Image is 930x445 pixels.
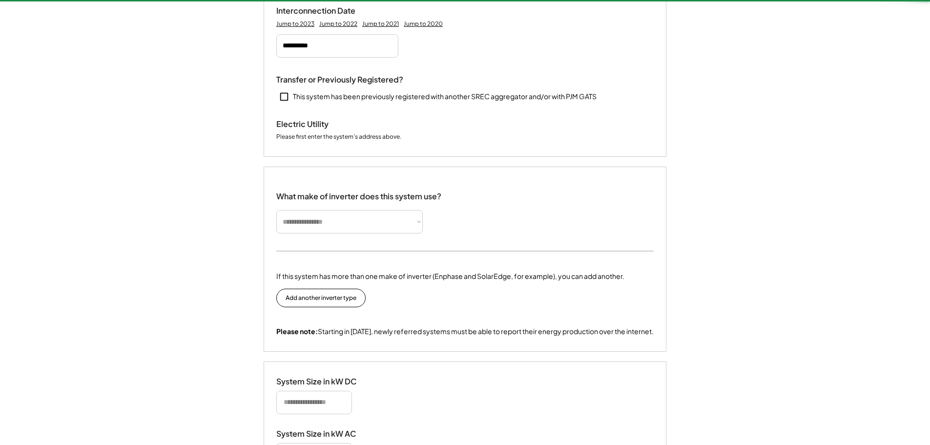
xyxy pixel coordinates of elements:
[276,289,366,307] button: Add another inverter type
[319,20,357,28] div: Jump to 2022
[276,271,624,281] div: If this system has more than one make of inverter (Enphase and SolarEdge, for example), you can a...
[276,119,374,129] div: Electric Utility
[362,20,399,28] div: Jump to 2021
[404,20,443,28] div: Jump to 2020
[276,327,318,336] strong: Please note:
[276,377,374,387] div: System Size in kW DC
[293,92,597,102] div: This system has been previously registered with another SREC aggregator and/or with PJM GATS
[276,20,314,28] div: Jump to 2023
[276,182,441,204] div: What make of inverter does this system use?
[276,6,374,16] div: Interconnection Date
[276,75,403,85] div: Transfer or Previously Registered?
[276,327,654,337] div: Starting in [DATE], newly referred systems must be able to report their energy production over th...
[276,133,401,142] div: Please first enter the system's address above.
[276,429,374,439] div: System Size in kW AC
